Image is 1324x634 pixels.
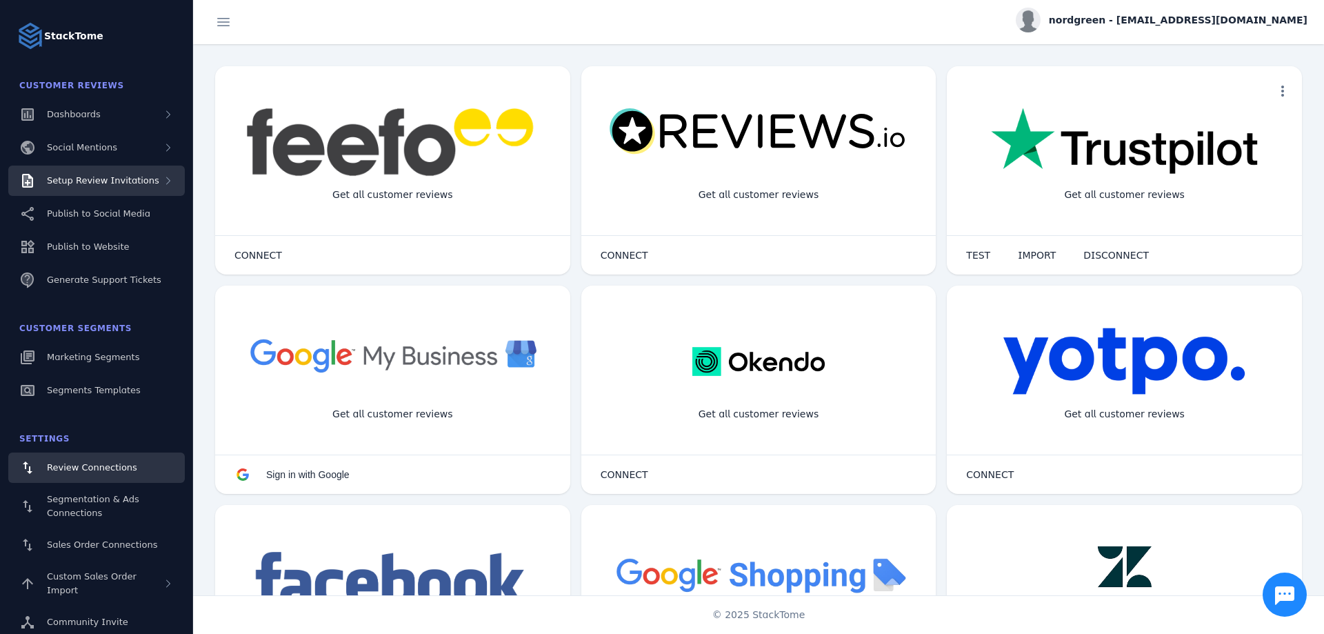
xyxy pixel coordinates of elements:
[47,571,137,595] span: Custom Sales Order Import
[601,470,648,479] span: CONNECT
[609,546,909,602] img: googleshopping.png
[47,617,128,627] span: Community Invite
[8,265,185,295] a: Generate Support Tickets
[1018,250,1056,260] span: IMPORT
[244,108,541,177] img: feefo.png
[47,275,161,285] span: Generate Support Tickets
[44,29,103,43] strong: StackTome
[266,469,350,480] span: Sign in with Google
[952,461,1027,488] button: CONNECT
[8,453,185,483] a: Review Connections
[321,396,464,433] div: Get all customer reviews
[47,352,139,362] span: Marketing Segments
[47,208,150,219] span: Publish to Social Media
[966,250,990,260] span: TEST
[1070,241,1163,269] button: DISCONNECT
[609,108,909,156] img: reviewsio.svg
[966,470,1014,479] span: CONNECT
[1016,8,1041,32] img: profile.jpg
[8,199,185,229] a: Publish to Social Media
[47,175,159,186] span: Setup Review Invitations
[1269,77,1296,105] button: more
[19,324,132,333] span: Customer Segments
[8,342,185,373] a: Marketing Segments
[47,241,129,252] span: Publish to Website
[243,327,543,383] img: googlebusiness.png
[47,462,137,473] span: Review Connections
[587,241,662,269] button: CONNECT
[8,486,185,527] a: Segmentation & Ads Connections
[47,142,117,152] span: Social Mentions
[47,109,101,119] span: Dashboards
[1053,396,1196,433] div: Get all customer reviews
[47,494,139,518] span: Segmentation & Ads Connections
[1083,250,1149,260] span: DISCONNECT
[17,22,44,50] img: Logo image
[8,232,185,262] a: Publish to Website
[712,608,805,622] span: © 2025 StackTome
[234,250,282,260] span: CONNECT
[1049,13,1307,28] span: nordgreen - [EMAIL_ADDRESS][DOMAIN_NAME]
[688,396,830,433] div: Get all customer reviews
[221,241,296,269] button: CONNECT
[221,461,363,488] button: Sign in with Google
[8,375,185,406] a: Segments Templates
[688,177,830,213] div: Get all customer reviews
[601,250,648,260] span: CONNECT
[19,81,124,90] span: Customer Reviews
[1076,546,1173,615] img: zendesk.png
[47,539,157,550] span: Sales Order Connections
[1053,177,1196,213] div: Get all customer reviews
[19,434,70,444] span: Settings
[321,177,464,213] div: Get all customer reviews
[1016,8,1307,32] button: nordgreen - [EMAIL_ADDRESS][DOMAIN_NAME]
[952,241,1004,269] button: TEST
[587,461,662,488] button: CONNECT
[246,546,539,615] img: facebook.png
[1003,327,1246,396] img: yotpo.png
[991,108,1258,177] img: trustpilot.png
[692,327,824,396] img: okendo.webp
[47,385,141,395] span: Segments Templates
[8,530,185,560] a: Sales Order Connections
[1004,241,1070,269] button: IMPORT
